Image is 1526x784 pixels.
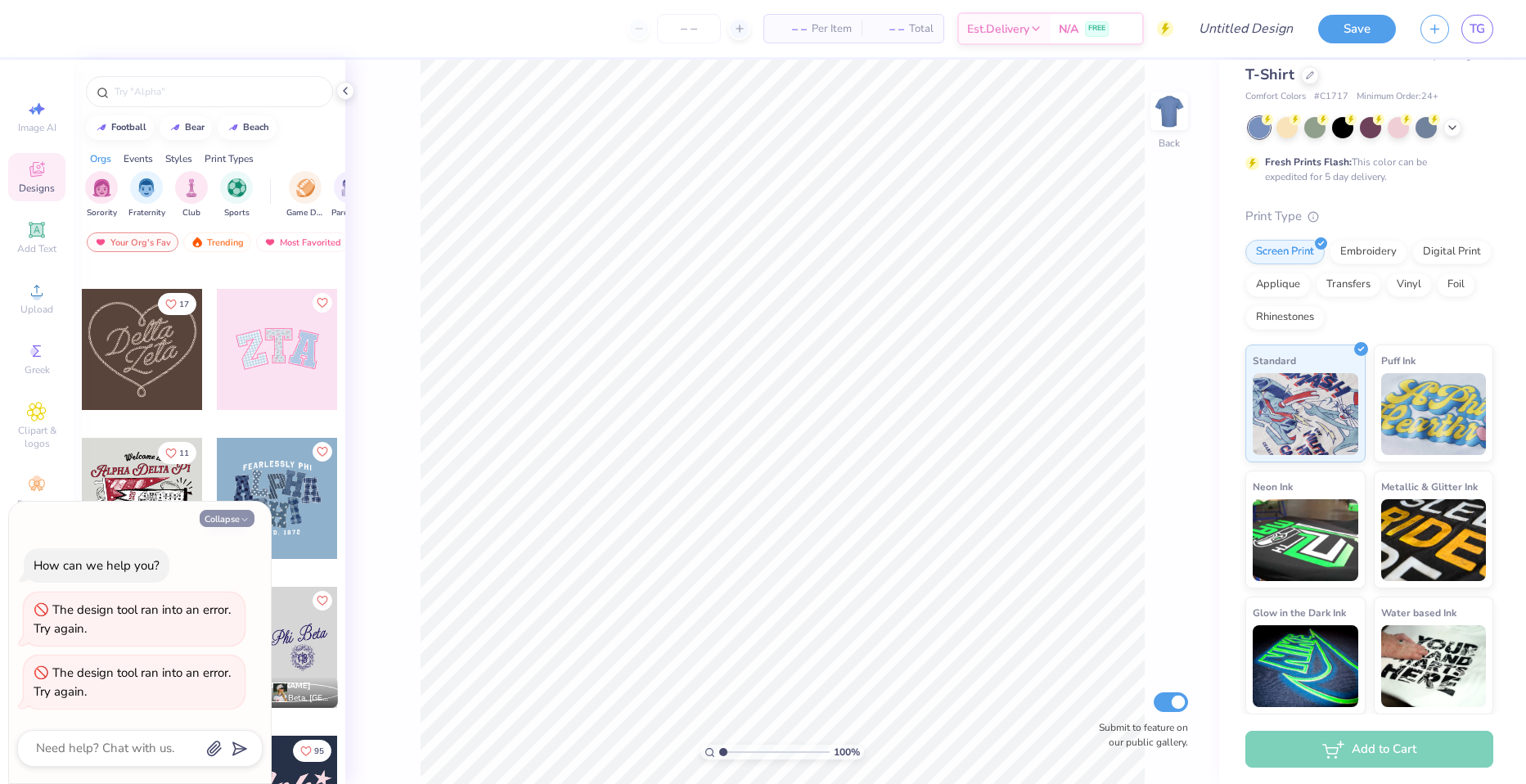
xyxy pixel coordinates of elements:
[296,178,315,197] img: Game Day Image
[967,20,1029,38] span: Est. Delivery
[220,171,253,219] button: filter button
[1316,273,1381,297] div: Transfers
[224,207,250,219] span: Sports
[128,207,165,219] span: Fraternity
[331,171,369,219] div: filter for Parent's Weekend
[95,123,108,133] img: trend_line.gif
[17,242,56,255] span: Add Text
[18,121,56,134] span: Image AI
[175,171,208,219] button: filter button
[1381,625,1487,707] img: Water based Ink
[243,680,311,692] span: [PERSON_NAME]
[34,602,231,637] div: The design tool ran into an error. Try again.
[1253,625,1358,707] img: Glow in the Dark Ink
[182,207,200,219] span: Club
[17,498,56,511] span: Decorate
[227,178,246,197] img: Sports Image
[1314,90,1348,104] span: # C1717
[25,363,50,376] span: Greek
[113,83,322,100] input: Try "Alpha"
[243,692,331,705] span: Gamma Phi Beta, [GEOGRAPHIC_DATA][US_STATE]
[1330,240,1407,264] div: Embroidery
[1245,305,1325,330] div: Rhinestones
[1381,478,1478,495] span: Metallic & Glitter Ink
[313,591,332,611] button: Like
[34,665,231,700] div: The design tool ran into an error. Try again.
[871,20,904,38] span: – –
[286,171,324,219] button: filter button
[1186,12,1306,45] input: Untitled Design
[1357,90,1438,104] span: Minimum Order: 24 +
[1059,20,1078,38] span: N/A
[137,178,155,197] img: Fraternity Image
[183,232,251,252] div: Trending
[128,171,165,219] button: filter button
[179,449,189,457] span: 11
[94,237,107,248] img: most_fav.gif
[200,510,254,527] button: Collapse
[85,171,118,219] div: filter for Sorority
[1253,373,1358,455] img: Standard
[1265,155,1352,169] strong: Fresh Prints Flash:
[1153,95,1186,128] img: Back
[175,171,208,219] div: filter for Club
[1245,240,1325,264] div: Screen Print
[341,178,360,197] img: Parent's Weekend Image
[812,20,852,38] span: Per Item
[313,442,332,462] button: Like
[179,300,189,309] span: 17
[263,237,277,248] img: most_fav.gif
[1265,155,1466,184] div: This color can be expedited for 5 day delivery.
[1245,207,1493,226] div: Print Type
[1470,20,1485,38] span: TG
[331,207,369,219] span: Parent's Weekend
[158,442,196,464] button: Like
[218,115,277,140] button: beach
[286,171,324,219] div: filter for Game Day
[331,171,369,219] button: filter button
[1253,604,1346,621] span: Glow in the Dark Ink
[657,14,721,43] input: – –
[8,424,65,450] span: Clipart & logos
[128,171,165,219] div: filter for Fraternity
[1412,240,1492,264] div: Digital Print
[1437,273,1475,297] div: Foil
[1253,499,1358,581] img: Neon Ink
[20,303,53,316] span: Upload
[85,171,118,219] button: filter button
[220,171,253,219] div: filter for Sports
[1381,499,1487,581] img: Metallic & Glitter Ink
[160,115,212,140] button: bear
[256,232,349,252] div: Most Favorited
[834,745,860,759] span: 100 %
[1090,720,1188,750] label: Submit to feature on our public gallery.
[909,20,934,38] span: Total
[1461,15,1493,43] a: TG
[293,740,331,762] button: Like
[92,178,111,197] img: Sorority Image
[19,182,55,195] span: Designs
[1159,136,1180,151] div: Back
[86,115,154,140] button: football
[90,151,111,166] div: Orgs
[1381,604,1456,621] span: Water based Ink
[1318,15,1396,43] button: Save
[158,293,196,315] button: Like
[1386,273,1432,297] div: Vinyl
[314,747,324,755] span: 95
[1381,373,1487,455] img: Puff Ink
[1245,90,1306,104] span: Comfort Colors
[313,293,332,313] button: Like
[286,207,324,219] span: Game Day
[191,237,204,248] img: trending.gif
[87,232,178,252] div: Your Org's Fav
[169,123,182,133] img: trend_line.gif
[185,123,205,132] div: bear
[1088,23,1105,34] span: FREE
[1253,352,1296,369] span: Standard
[165,151,192,166] div: Styles
[205,151,254,166] div: Print Types
[34,557,160,574] div: How can we help you?
[243,123,269,132] div: beach
[87,207,117,219] span: Sorority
